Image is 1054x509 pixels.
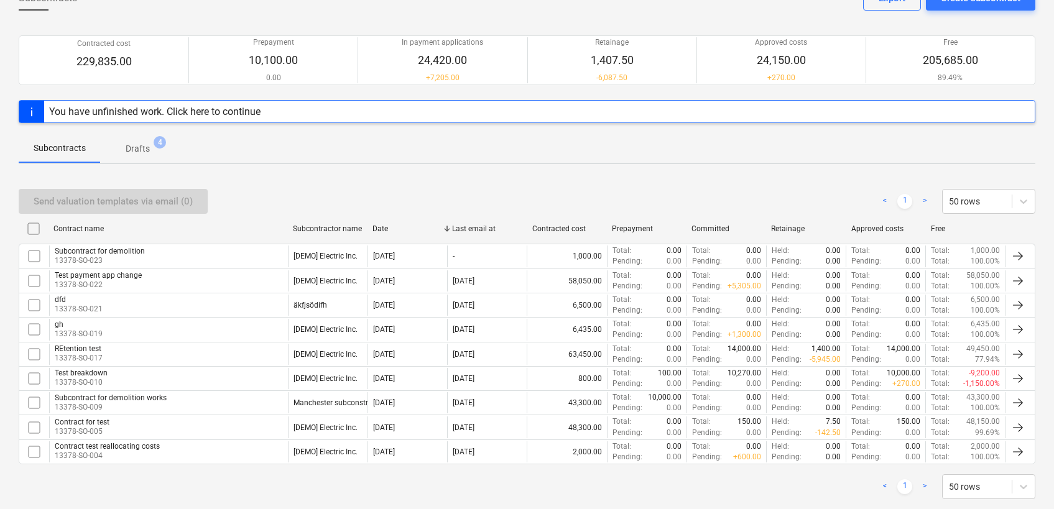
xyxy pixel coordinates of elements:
p: Pending : [851,354,881,365]
div: Contract for test [55,418,109,426]
div: [DATE] [453,447,474,456]
p: 0.00 [905,256,920,267]
p: 0.00 [746,319,761,329]
p: Total : [931,319,950,329]
p: Pending : [772,281,802,291]
p: Total : [613,368,631,378]
p: Total : [613,441,631,452]
p: Total : [931,329,950,340]
div: 1,000.00 [527,245,606,267]
p: Retainage [591,37,634,48]
div: [DATE] [373,374,395,383]
p: + 270.00 [892,378,920,389]
a: Next page [917,194,932,209]
p: Total : [613,319,631,329]
div: Chat Widget [992,449,1054,509]
p: + 1,300.00 [728,329,761,340]
p: Held : [772,344,789,354]
p: 0.00 [826,270,841,281]
p: 1,000.00 [971,245,1000,256]
p: 0.00 [905,428,920,438]
p: Pending : [851,281,881,291]
p: Total : [692,368,711,378]
p: Held : [772,392,789,403]
p: Total : [613,245,631,256]
p: Total : [692,416,711,427]
p: 0.00 [826,368,841,378]
p: Total : [931,368,950,378]
p: 10,000.00 [648,392,682,403]
div: Date [372,224,442,233]
div: 2,000.00 [527,441,606,462]
p: -5,945.00 [810,354,841,365]
p: Pending : [851,329,881,340]
div: Approved costs [851,224,921,233]
p: Pending : [772,428,802,438]
p: 10,270.00 [728,368,761,378]
p: Pending : [692,378,722,389]
p: 13378-SO-022 [55,280,142,290]
p: 100.00% [971,281,1000,291]
p: 0.00 [667,245,682,256]
p: Total : [692,441,711,452]
p: 0.00 [826,329,841,340]
div: Test payment app change [55,271,142,280]
p: Total : [931,295,950,305]
p: Total : [851,368,870,378]
p: 0.00 [746,270,761,281]
p: 13378-SO-010 [55,377,108,388]
p: 0.00 [826,295,841,305]
p: 10,100.00 [249,53,298,68]
p: Drafts [126,142,150,155]
div: [DATE] [453,423,474,432]
div: Subcontractor name [293,224,363,233]
p: 0.00 [905,281,920,291]
p: Pending : [613,256,642,267]
p: 0.00 [826,305,841,316]
div: - [453,252,455,260]
p: Total : [851,270,870,281]
div: REtention test [55,344,103,353]
p: 24,150.00 [755,53,807,68]
p: 0.00 [667,344,682,354]
p: Total : [692,319,711,329]
div: Contract name [53,224,283,233]
p: 100.00 [658,368,682,378]
p: Pending : [613,378,642,389]
p: 0.00 [826,403,841,413]
div: 48,300.00 [527,416,606,438]
p: Pending : [613,281,642,291]
div: [DATE] [373,350,395,359]
p: 0.00 [746,256,761,267]
p: 0.00 [905,392,920,403]
p: 100.00% [971,403,1000,413]
p: Total : [851,416,870,427]
p: Pending : [692,329,722,340]
div: You have unfinished work. Click here to continue [49,106,261,117]
p: Total : [931,270,950,281]
p: 58,050.00 [966,270,1000,281]
p: Total : [931,441,950,452]
p: 0.00 [826,245,841,256]
p: 49,450.00 [966,344,1000,354]
p: 13378-SO-019 [55,329,103,339]
p: 99.69% [975,428,1000,438]
p: Approved costs [755,37,807,48]
p: 100.00% [971,256,1000,267]
div: [DEMO] Electric Inc. [294,423,358,432]
p: 0.00 [667,319,682,329]
p: Pending : [692,354,722,365]
div: Contracted cost [532,224,602,233]
p: + 7,205.00 [402,73,483,83]
p: Total : [613,270,631,281]
p: 0.00 [905,441,920,452]
p: Total : [931,305,950,316]
a: Next page [917,479,932,494]
p: 100.00% [971,452,1000,462]
p: 0.00 [667,270,682,281]
p: Held : [772,245,789,256]
p: Total : [692,270,711,281]
div: [DEMO] Electric Inc. [294,325,358,334]
p: Total : [613,344,631,354]
p: 0.00 [826,281,841,291]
